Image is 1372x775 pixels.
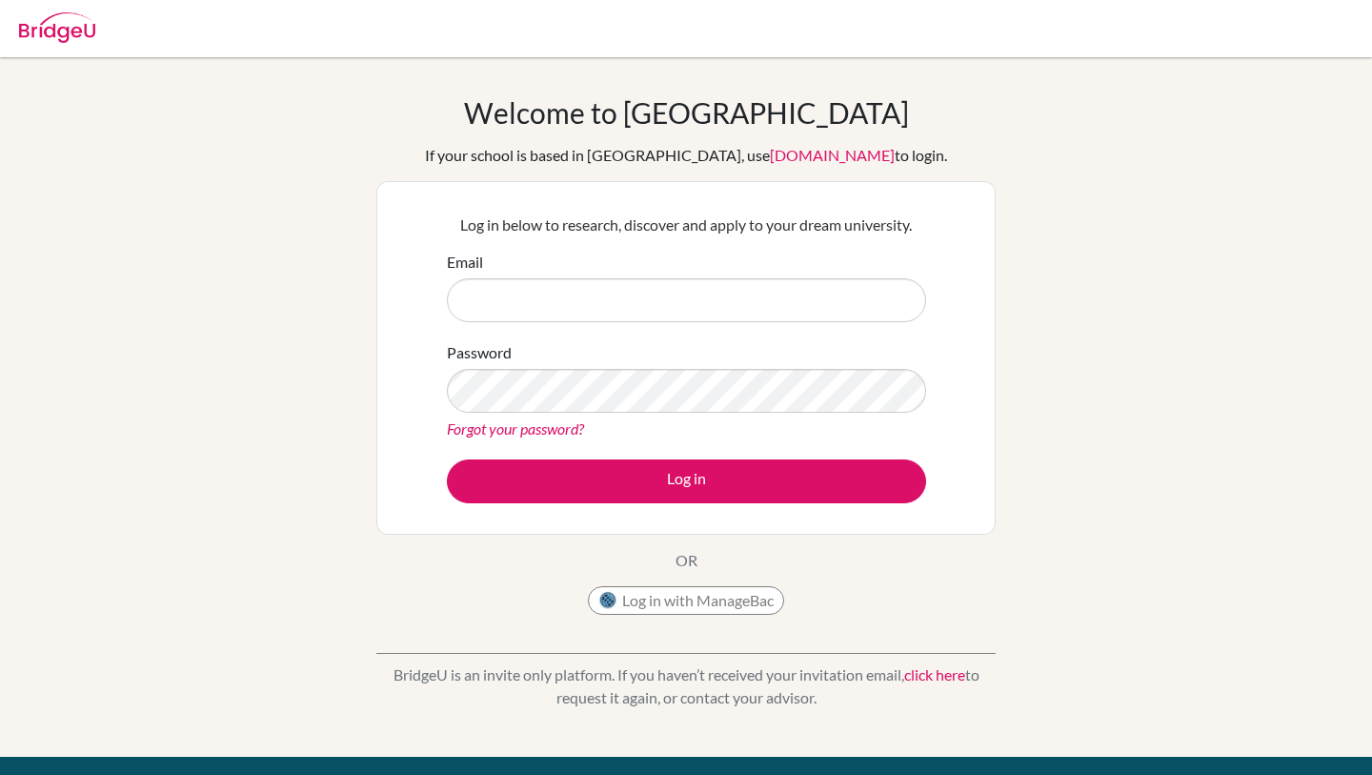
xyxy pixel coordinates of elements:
div: If your school is based in [GEOGRAPHIC_DATA], use to login. [425,144,947,167]
p: Log in below to research, discover and apply to your dream university. [447,214,926,236]
label: Password [447,341,512,364]
a: click here [904,665,965,683]
h1: Welcome to [GEOGRAPHIC_DATA] [464,95,909,130]
p: BridgeU is an invite only platform. If you haven’t received your invitation email, to request it ... [376,663,996,709]
button: Log in [447,459,926,503]
img: Bridge-U [19,12,95,43]
label: Email [447,251,483,274]
p: OR [676,549,697,572]
button: Log in with ManageBac [588,586,784,615]
a: Forgot your password? [447,419,584,438]
a: [DOMAIN_NAME] [770,146,895,164]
